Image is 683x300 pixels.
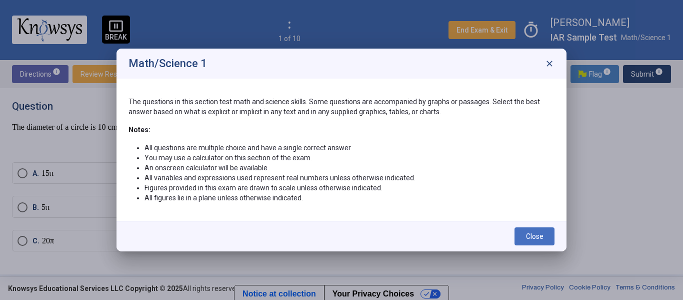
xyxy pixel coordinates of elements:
[544,59,554,69] span: close
[144,153,554,163] li: You may use a calculator on this section of the exam.
[144,183,554,193] li: Figures provided in this exam are drawn to scale unless otherwise indicated.
[144,173,554,183] li: All variables and expressions used represent real numbers unless otherwise indicated.
[128,126,150,134] strong: Notes:
[144,193,554,203] li: All figures lie in a plane unless otherwise indicated.
[144,143,554,153] li: All questions are multiple choice and have a single correct answer.
[526,232,543,240] span: Close
[514,227,554,245] button: Close
[128,97,554,117] p: The questions in this section test math and science skills. Some questions are accompanied by gra...
[144,163,554,173] li: An onscreen calculator will be available.
[128,58,207,70] h2: Math/Science 1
